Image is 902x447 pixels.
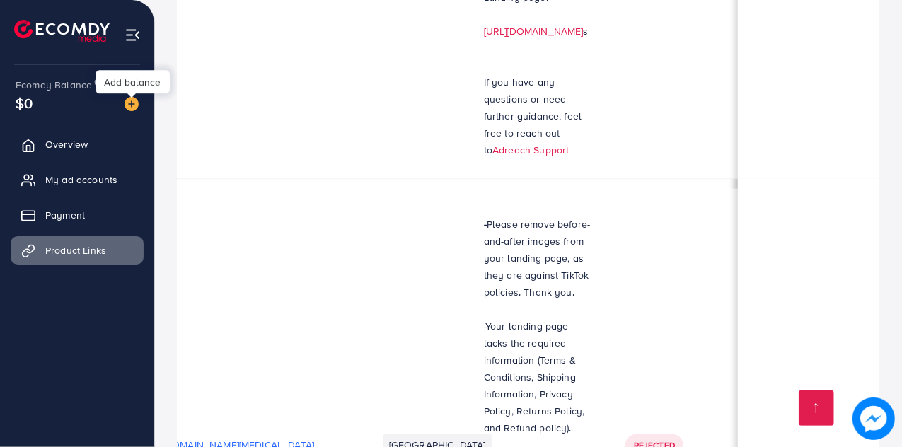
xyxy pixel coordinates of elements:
[484,74,591,158] p: If you have any questions or need further guidance, feel free to reach out to
[45,173,117,187] span: My ad accounts
[16,78,92,92] span: Ecomdy Balance
[484,23,591,40] p: s
[484,24,584,38] a: [URL][DOMAIN_NAME]
[11,201,144,229] a: Payment
[16,93,33,113] span: $0
[857,402,891,436] img: image
[484,217,487,231] strong: -
[484,318,591,436] p: -Your landing page lacks the required information (Terms & Conditions, Shipping Information, Priv...
[45,137,88,151] span: Overview
[11,130,144,158] a: Overview
[11,236,144,265] a: Product Links
[484,216,591,301] p: Please remove before-and-after images from your landing page, as they are against TikTok policies...
[125,97,139,111] img: image
[45,243,106,257] span: Product Links
[125,27,141,43] img: menu
[96,70,170,93] div: Add balance
[45,208,85,222] span: Payment
[14,20,110,42] img: logo
[492,143,569,157] a: Adreach Support
[11,166,144,194] a: My ad accounts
